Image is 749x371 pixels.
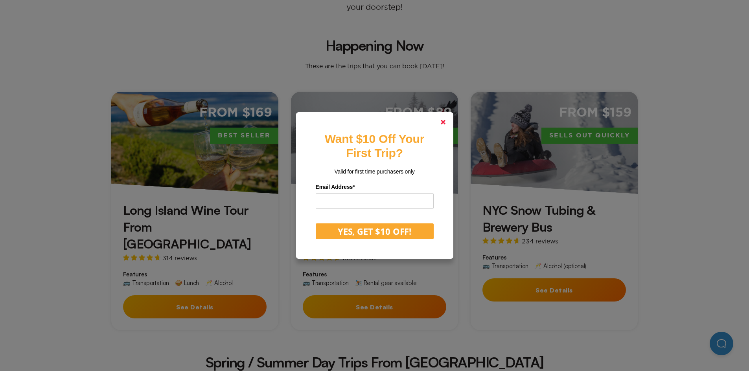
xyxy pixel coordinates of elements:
[316,223,434,239] button: YES, GET $10 OFF!
[353,184,355,190] span: Required
[316,181,434,193] label: Email Address
[434,113,453,132] a: Close
[325,132,424,159] strong: Want $10 Off Your First Trip?
[334,168,414,175] span: Valid for first time purchasers only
